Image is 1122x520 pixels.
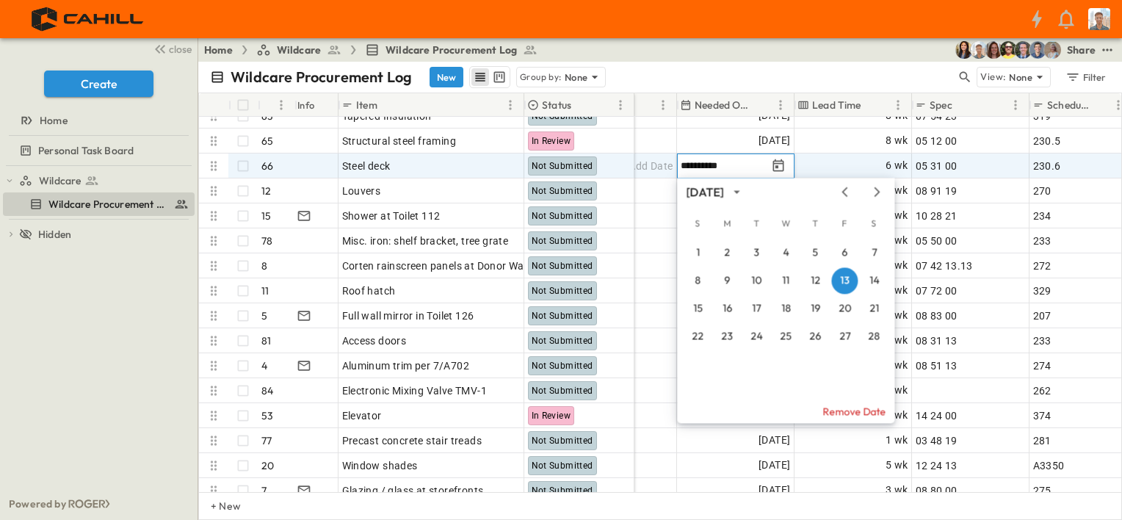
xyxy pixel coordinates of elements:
button: 4 [772,239,799,266]
button: 17 [743,295,770,322]
button: Menu [889,96,907,114]
a: Wildcare [256,43,341,57]
button: Sort [574,97,590,113]
p: Spec [930,98,952,112]
p: Group by: [520,70,562,84]
span: 374 [1033,408,1052,423]
button: 16 [714,295,740,322]
span: close [169,42,192,57]
a: Personal Task Board [3,140,192,161]
button: 24 [743,323,770,350]
span: Access doors [342,333,407,348]
span: Tuesday [743,209,770,238]
span: 272 [1033,259,1052,273]
span: Add Date [629,159,673,173]
span: 12 wk [880,407,908,424]
span: In Review [532,136,571,146]
p: Wildcare Procurement Log [231,67,412,87]
span: Hidden [38,227,71,242]
button: 14 [861,267,887,294]
button: Filter [1060,67,1110,87]
span: 233 [1033,234,1052,248]
span: 262 [1033,383,1052,398]
span: Not Submitted [532,286,593,296]
span: 207 [1033,308,1052,323]
button: 5 [802,239,828,266]
span: 14 24 00 [916,408,958,423]
div: Personal Task Boardtest [3,139,195,162]
span: Wednesday [772,209,799,238]
button: New [430,67,463,87]
button: row view [471,68,489,86]
button: 10 [743,267,770,294]
button: 23 [714,323,740,350]
button: Sort [638,97,654,113]
span: In Review [532,411,571,421]
span: 1 wk [886,432,908,449]
img: Jared Salin (jsalin@cahill-sf.com) [1014,41,1032,59]
button: 19 [802,295,828,322]
span: Not Submitted [532,161,593,171]
img: Will Nethercutt (wnethercutt@cahill-sf.com) [1029,41,1046,59]
span: Friday [831,209,858,238]
button: 20 [831,295,858,322]
p: Needed Onsite [695,98,753,112]
button: calendar view is open, switch to year view [728,183,745,201]
button: 3 [743,239,770,266]
span: [DATE] [759,432,790,449]
p: None [565,70,588,84]
span: 281 [1033,433,1052,448]
img: 4f72bfc4efa7236828875bac24094a5ddb05241e32d018417354e964050affa1.png [18,4,159,35]
span: 8 wk [886,282,908,299]
span: 12 24 13 [916,458,958,473]
p: 5 [261,308,267,323]
div: Wildcare Procurement Logtest [3,192,195,216]
span: Window shades [342,458,418,473]
p: View: [980,69,1006,85]
span: Not Submitted [532,236,593,246]
span: 2 wk [886,307,908,324]
p: 77 [261,433,272,448]
span: 8 wk [886,132,908,149]
span: 6 wk [886,157,908,174]
p: 66 [261,159,273,173]
button: 9 [714,267,740,294]
span: Sunday [684,209,711,238]
button: close [148,38,195,59]
button: 11 [772,267,799,294]
p: 11 [261,284,269,298]
button: Menu [502,96,519,114]
div: Filter [1065,69,1107,85]
div: Share [1067,43,1096,57]
img: Kim Bowen (kbowen@cahill-sf.com) [955,41,973,59]
span: Not Submitted [532,336,593,346]
span: 6 wk [886,357,908,374]
button: 26 [802,323,828,350]
p: 84 [261,383,273,398]
span: [DATE] [759,132,790,149]
button: 28 [861,323,887,350]
span: Not Submitted [532,485,593,496]
div: Wildcaretest [3,169,195,192]
button: Menu [612,96,629,114]
span: Not Submitted [532,461,593,471]
span: 230.6 [1033,159,1061,173]
button: 2 [714,239,740,266]
span: 6 wk [886,182,908,199]
div: table view [469,66,510,88]
a: Wildcare Procurement Log [3,194,192,214]
span: 07 42 13.13 [916,259,973,273]
p: + New [211,499,220,513]
span: 05 12 00 [916,134,958,148]
span: Wildcare [39,173,81,188]
span: Thursday [802,209,828,238]
p: Schedule ID [1047,98,1090,112]
span: 6 wk [886,257,908,274]
button: 27 [831,323,858,350]
span: Elevator [342,408,382,423]
button: 1 [684,239,711,266]
p: Status [542,98,571,112]
span: Steel deck [342,159,391,173]
span: 270 [1033,184,1052,198]
span: Not Submitted [532,361,593,371]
